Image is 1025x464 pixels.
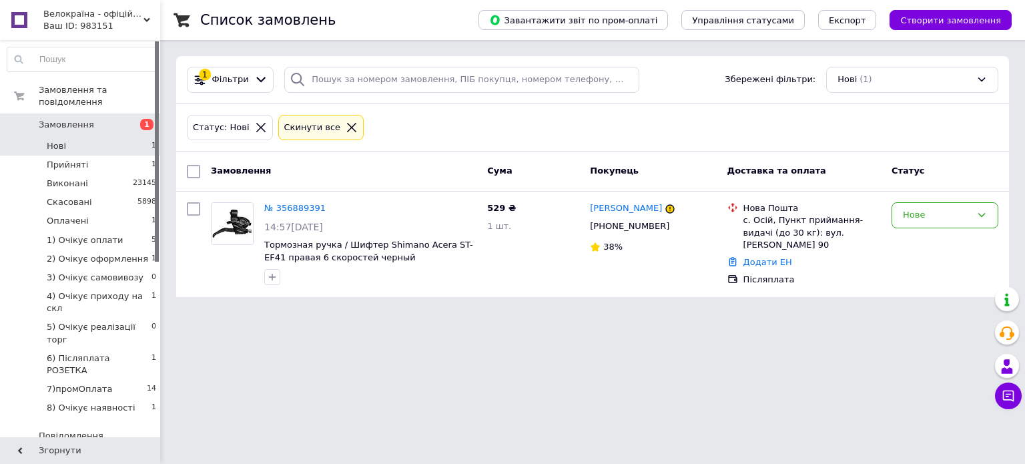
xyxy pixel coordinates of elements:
[47,234,123,246] span: 1) Очікує оплати
[264,203,326,213] a: № 356889391
[692,15,794,25] span: Управління статусами
[837,73,857,86] span: Нові
[7,47,157,71] input: Пошук
[151,402,156,414] span: 1
[860,74,872,84] span: (1)
[211,166,271,176] span: Замовлення
[151,215,156,227] span: 1
[489,14,657,26] span: Завантажити звіт по пром-оплаті
[212,203,253,244] img: Фото товару
[47,321,151,345] span: 5) Очікує реалізації торг
[39,119,94,131] span: Замовлення
[282,121,344,135] div: Cкинути все
[487,166,512,176] span: Cума
[47,290,151,314] span: 4) Очікує приходу на скл
[133,178,156,190] span: 23145
[727,166,826,176] span: Доставка та оплата
[603,242,623,252] span: 38%
[47,253,148,265] span: 2) Очікує оформлення
[147,383,156,395] span: 14
[47,196,92,208] span: Скасовані
[151,140,156,152] span: 1
[900,15,1001,25] span: Створити замовлення
[212,73,249,86] span: Фільтри
[151,159,156,171] span: 1
[743,214,881,251] div: с. Осій, Пункт приймання-видачі (до 30 кг): вул. [PERSON_NAME] 90
[151,272,156,284] span: 0
[211,202,254,245] a: Фото товару
[199,69,211,81] div: 1
[264,222,323,232] span: 14:57[DATE]
[47,140,66,152] span: Нові
[47,383,112,395] span: 7)промОплата
[264,240,473,262] a: Тормозная ручка / Шифтер Shimano Acera ST-EF41 правая 6 скоростей черный
[743,202,881,214] div: Нова Пошта
[725,73,815,86] span: Збережені фільтри:
[137,196,156,208] span: 5898
[43,20,160,32] div: Ваш ID: 983151
[890,10,1012,30] button: Створити замовлення
[47,353,151,377] span: 6) Післяплата РОЗЕТКА
[47,272,143,284] span: 3) Очікує самовивозу
[47,159,88,171] span: Прийняті
[892,166,925,176] span: Статус
[829,15,866,25] span: Експорт
[743,274,881,286] div: Післяплата
[284,67,639,93] input: Пошук за номером замовлення, ПІБ покупця, номером телефону, Email, номером накладної
[995,383,1022,409] button: Чат з покупцем
[43,8,143,20] span: Велокраїна - офіційний веломагазин. Продаж велосипедів і комплектуючих з доставкою по Україні
[903,208,971,222] div: Нове
[151,253,156,265] span: 1
[590,202,662,215] a: [PERSON_NAME]
[487,203,516,213] span: 529 ₴
[876,15,1012,25] a: Створити замовлення
[151,353,156,377] span: 1
[818,10,877,30] button: Експорт
[47,178,88,190] span: Виконані
[478,10,668,30] button: Завантажити звіт по пром-оплаті
[47,402,135,414] span: 8) Очікує наявності
[590,166,639,176] span: Покупець
[140,119,153,130] span: 1
[39,430,103,442] span: Повідомлення
[487,221,511,231] span: 1 шт.
[47,215,89,227] span: Оплачені
[200,12,336,28] h1: Список замовлень
[151,234,156,246] span: 5
[681,10,805,30] button: Управління статусами
[590,221,669,231] span: [PHONE_NUMBER]
[151,290,156,314] span: 1
[151,321,156,345] span: 0
[743,257,792,267] a: Додати ЕН
[190,121,252,135] div: Статус: Нові
[39,84,160,108] span: Замовлення та повідомлення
